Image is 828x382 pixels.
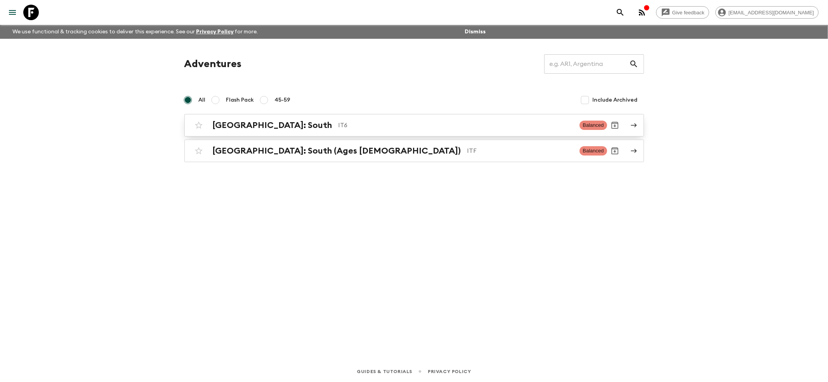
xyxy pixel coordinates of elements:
[724,10,818,16] span: [EMAIL_ADDRESS][DOMAIN_NAME]
[338,121,574,130] p: IT6
[580,146,607,156] span: Balanced
[184,140,644,162] a: [GEOGRAPHIC_DATA]: South (Ages [DEMOGRAPHIC_DATA])ITFBalancedArchive
[184,56,242,72] h1: Adventures
[715,6,819,19] div: [EMAIL_ADDRESS][DOMAIN_NAME]
[357,367,412,376] a: Guides & Tutorials
[226,96,254,104] span: Flash Pack
[5,5,20,20] button: menu
[593,96,638,104] span: Include Archived
[196,29,234,35] a: Privacy Policy
[199,96,206,104] span: All
[668,10,709,16] span: Give feedback
[607,143,623,159] button: Archive
[213,120,332,130] h2: [GEOGRAPHIC_DATA]: South
[467,146,574,156] p: ITF
[184,114,644,137] a: [GEOGRAPHIC_DATA]: SouthIT6BalancedArchive
[463,26,488,37] button: Dismiss
[544,53,629,75] input: e.g. AR1, Argentina
[656,6,709,19] a: Give feedback
[9,25,261,39] p: We use functional & tracking cookies to deliver this experience. See our for more.
[428,367,471,376] a: Privacy Policy
[607,118,623,133] button: Archive
[213,146,461,156] h2: [GEOGRAPHIC_DATA]: South (Ages [DEMOGRAPHIC_DATA])
[580,121,607,130] span: Balanced
[275,96,291,104] span: 45-59
[613,5,628,20] button: search adventures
